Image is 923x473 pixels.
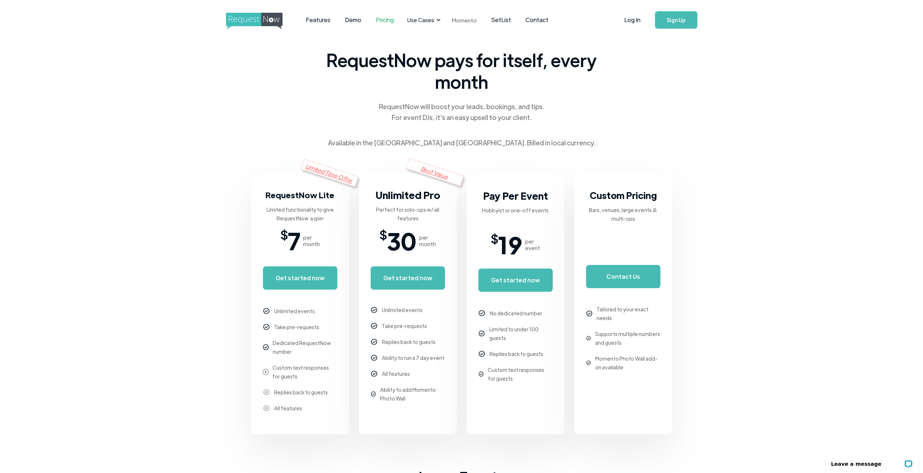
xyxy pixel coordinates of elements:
[382,321,427,330] div: Take pre-requests
[595,354,660,372] div: Momento Photo Wall add-on available
[226,13,296,29] img: requestnow logo
[371,307,377,313] img: checkmark
[403,9,443,31] div: Use Cases
[597,305,660,322] div: Tailored to your exact needs
[479,372,483,376] img: checkmark
[586,265,660,288] a: Contact Us
[821,450,923,473] iframe: LiveChat chat widget
[375,188,440,202] h3: Unlimited Pro
[379,230,387,238] span: $
[280,230,288,238] span: $
[371,339,377,345] img: checkmark
[263,405,269,411] img: checkmark
[484,9,518,31] a: SetList
[263,369,269,375] img: checkmark
[274,323,319,331] div: Take pre-requests
[328,137,596,148] div: Available in the [GEOGRAPHIC_DATA] and [GEOGRAPHIC_DATA]. Billed in local currency.
[586,311,592,316] img: checkmark
[274,404,302,412] div: All features
[479,331,485,336] img: checkmark
[419,234,436,247] div: per month
[298,9,338,31] a: Features
[407,16,434,24] div: Use Cases
[338,9,368,31] a: Demo
[288,230,300,252] span: 7
[482,206,549,215] div: Hobbyist or one-off events
[368,9,401,31] a: Pricing
[655,11,697,29] a: Sign Up
[479,351,485,357] img: checkmark
[590,189,657,201] strong: Custom Pricing
[263,308,269,314] img: checkmark
[586,206,660,223] div: Bars, venues, large events & multi-ops
[263,205,337,223] div: Limited functionality to give RequestNow a spin
[263,324,269,330] img: checkmark
[406,158,464,186] div: Best Value
[483,189,548,202] strong: Pay Per Event
[382,337,436,346] div: Replies back to guests
[378,101,545,123] div: RequestNow will boost your leads, bookings, and tips. For event DJs, it's an easy upsell to your ...
[371,205,445,223] div: Perfect for solo-ops w/ all features
[273,339,337,356] div: Dedicated RequestNow number
[586,336,591,340] img: checkmark
[518,9,556,31] a: Contact
[371,355,377,361] img: checkmark
[303,234,320,247] div: per month
[380,385,445,403] div: Ability to add Momento Photo Wall
[595,329,660,347] div: Supports multiple numbers and guests
[490,309,542,318] div: No dedicated number
[490,349,543,358] div: Replies back to guests
[387,230,416,252] span: 30
[265,188,334,202] h3: RequestNow Lite
[445,9,484,31] a: Momento
[382,353,444,362] div: Ability to run a 7 day event
[272,363,337,381] div: Custom text responses for guests
[263,266,337,290] a: Get started now
[226,13,280,27] a: home
[478,269,553,292] a: Get started now
[371,266,445,290] a: Get started now
[263,389,269,395] img: checkmark
[489,325,553,342] div: Limited to under 100 guests
[301,159,359,187] div: Limited Time Offer
[371,391,376,396] img: checkmark
[371,323,377,329] img: checkmark
[479,310,485,316] img: checkmark
[263,344,269,350] img: checkmark
[274,388,328,397] div: Replies back to guests
[617,7,648,33] a: Log In
[491,234,498,242] span: $
[324,49,599,92] span: RequestNow pays for itself, every month
[382,369,410,378] div: All features
[371,371,377,377] img: checkmark
[488,365,552,383] div: Custom text responses for guests
[274,307,315,315] div: Unlimited events
[586,361,591,365] img: checkmark
[382,306,423,314] div: Unlimited events
[525,238,540,251] div: per event
[498,234,522,256] span: 19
